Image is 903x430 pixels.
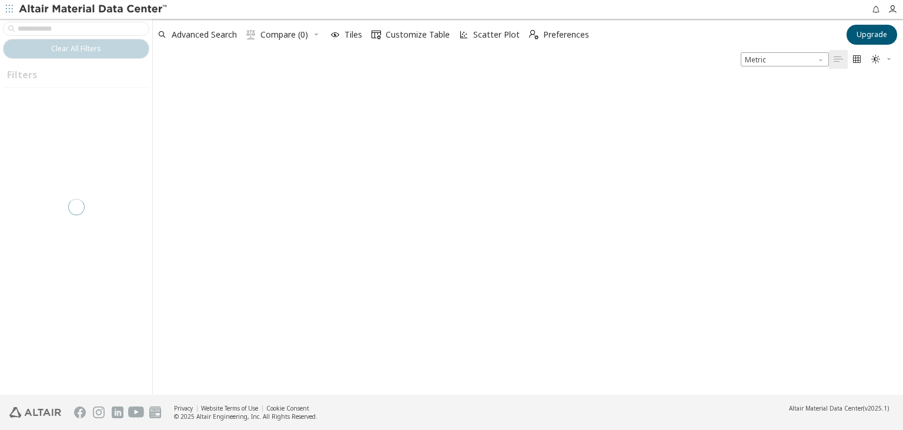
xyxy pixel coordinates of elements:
[857,30,887,39] span: Upgrade
[174,404,193,412] a: Privacy
[847,25,897,45] button: Upgrade
[848,50,867,69] button: Tile View
[852,55,862,64] i: 
[529,30,539,39] i: 
[473,31,520,39] span: Scatter Plot
[9,407,61,418] img: Altair Engineering
[871,55,881,64] i: 
[372,30,381,39] i: 
[345,31,362,39] span: Tiles
[829,50,848,69] button: Table View
[834,55,843,64] i: 
[172,31,237,39] span: Advanced Search
[19,4,169,15] img: Altair Material Data Center
[201,404,258,412] a: Website Terms of Use
[789,404,889,412] div: (v2025.1)
[741,52,829,66] span: Metric
[741,52,829,66] div: Unit System
[386,31,450,39] span: Customize Table
[867,50,897,69] button: Theme
[246,30,256,39] i: 
[266,404,309,412] a: Cookie Consent
[174,412,317,421] div: © 2025 Altair Engineering, Inc. All Rights Reserved.
[260,31,308,39] span: Compare (0)
[543,31,589,39] span: Preferences
[789,404,863,412] span: Altair Material Data Center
